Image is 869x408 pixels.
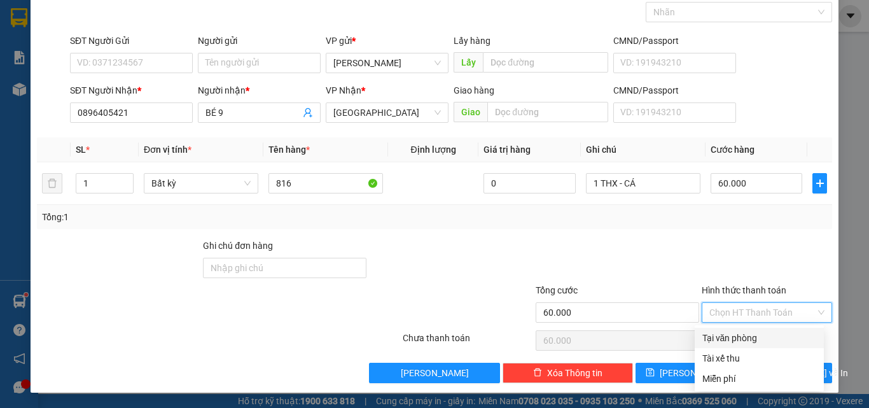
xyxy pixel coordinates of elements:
[586,173,700,193] input: Ghi Chú
[483,144,531,155] span: Giá trị hàng
[42,210,337,224] div: Tổng: 1
[613,83,736,97] div: CMND/Passport
[503,363,633,383] button: deleteXóa Thông tin
[70,34,193,48] div: SĐT Người Gửi
[702,372,816,386] div: Miễn phí
[333,53,441,73] span: VP Phan Rí
[76,144,86,155] span: SL
[369,363,499,383] button: [PERSON_NAME]
[702,331,816,345] div: Tại văn phòng
[42,173,62,193] button: delete
[454,102,487,122] span: Giao
[483,52,608,73] input: Dọc đường
[613,34,736,48] div: CMND/Passport
[6,6,69,69] img: logo.jpg
[581,137,706,162] th: Ghi chú
[454,36,490,46] span: Lấy hàng
[73,8,180,24] b: [PERSON_NAME]
[333,103,441,122] span: Sài Gòn
[6,44,242,60] li: 02523854854
[646,368,655,378] span: save
[735,363,832,383] button: printer[PERSON_NAME] và In
[533,368,542,378] span: delete
[711,144,754,155] span: Cước hàng
[73,46,83,57] span: phone
[268,144,310,155] span: Tên hàng
[198,83,321,97] div: Người nhận
[812,173,827,193] button: plus
[73,31,83,41] span: environment
[198,34,321,48] div: Người gửi
[636,363,733,383] button: save[PERSON_NAME]
[410,144,455,155] span: Định lượng
[702,351,816,365] div: Tài xế thu
[6,28,242,44] li: 01 [PERSON_NAME]
[144,144,191,155] span: Đơn vị tính
[303,108,313,118] span: user-add
[203,258,366,278] input: Ghi chú đơn hàng
[813,178,826,188] span: plus
[547,366,602,380] span: Xóa Thông tin
[70,83,193,97] div: SĐT Người Nhận
[660,366,728,380] span: [PERSON_NAME]
[483,173,575,193] input: 0
[6,80,184,101] b: GỬI : [PERSON_NAME]
[268,173,383,193] input: VD: Bàn, Ghế
[487,102,608,122] input: Dọc đường
[454,52,483,73] span: Lấy
[203,241,273,251] label: Ghi chú đơn hàng
[326,34,448,48] div: VP gửi
[401,331,534,353] div: Chưa thanh toán
[454,85,494,95] span: Giao hàng
[326,85,361,95] span: VP Nhận
[536,285,578,295] span: Tổng cước
[401,366,469,380] span: [PERSON_NAME]
[151,174,251,193] span: Bất kỳ
[702,285,786,295] label: Hình thức thanh toán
